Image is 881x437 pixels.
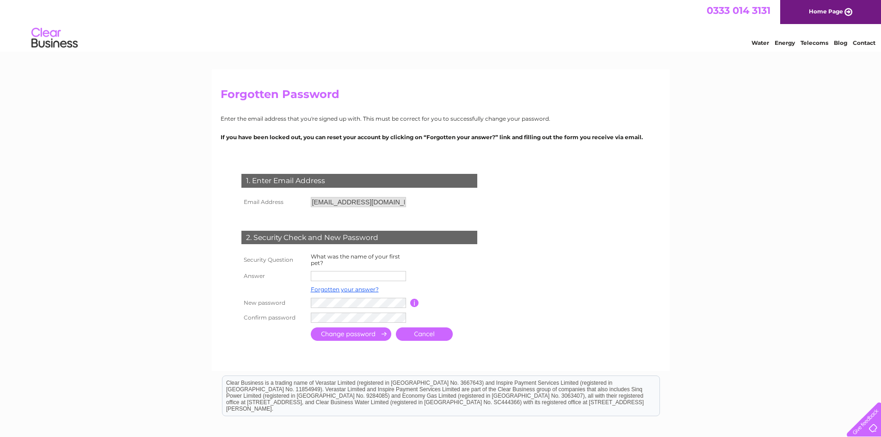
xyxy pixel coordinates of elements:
p: If you have been locked out, you can reset your account by clicking on “Forgotten your answer?” l... [221,133,661,142]
a: Energy [775,39,795,46]
a: Cancel [396,327,453,341]
div: 1. Enter Email Address [241,174,477,188]
th: Confirm password [239,310,308,325]
a: Forgotten your answer? [311,286,379,293]
a: Telecoms [801,39,828,46]
div: 2. Security Check and New Password [241,231,477,245]
th: Answer [239,269,308,283]
h2: Forgotten Password [221,88,661,105]
a: Blog [834,39,847,46]
a: 0333 014 3131 [707,5,770,16]
img: logo.png [31,24,78,52]
a: Contact [853,39,875,46]
a: Water [752,39,769,46]
th: New password [239,295,308,310]
th: Email Address [239,195,308,209]
input: Submit [311,327,391,341]
label: What was the name of your first pet? [311,253,400,266]
div: Clear Business is a trading name of Verastar Limited (registered in [GEOGRAPHIC_DATA] No. 3667643... [222,5,659,45]
input: Information [410,299,419,307]
p: Enter the email address that you're signed up with. This must be correct for you to successfully ... [221,114,661,123]
th: Security Question [239,251,308,269]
